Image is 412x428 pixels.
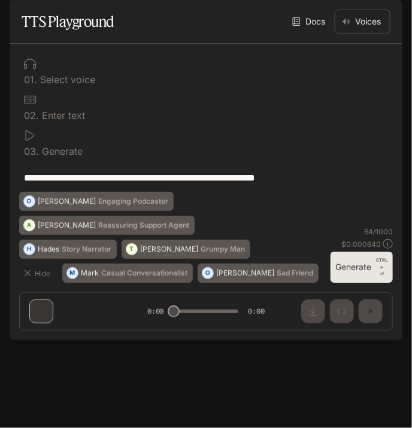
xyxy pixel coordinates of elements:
p: Mark [81,270,99,277]
p: Grumpy Man [201,246,245,253]
div: H [24,240,35,259]
div: O [202,264,213,283]
button: O[PERSON_NAME]Sad Friend [198,264,319,283]
button: A[PERSON_NAME]Reassuring Support Agent [19,216,195,235]
p: 0 3 . [24,146,39,156]
h1: TTS Playground [22,10,114,33]
p: [PERSON_NAME] [38,222,96,229]
button: Voices [335,10,390,33]
button: Hide [19,264,57,283]
p: [PERSON_NAME] [38,198,96,205]
p: Sad Friend [277,270,313,277]
button: T[PERSON_NAME]Grumpy Man [122,240,250,259]
p: CTRL + [376,256,388,271]
p: 0 2 . [24,111,39,120]
a: Docs [290,10,330,33]
p: Casual Conversationalist [101,270,187,277]
p: [PERSON_NAME] [140,246,198,253]
div: T [126,240,137,259]
p: 0 1 . [24,75,37,84]
button: HHadesStory Narrator [19,240,117,259]
p: Select voice [37,75,95,84]
button: MMarkCasual Conversationalist [62,264,193,283]
p: Reassuring Support Agent [98,222,189,229]
div: D [24,192,35,211]
button: D[PERSON_NAME]Engaging Podcaster [19,192,174,211]
div: A [24,216,35,235]
div: M [67,264,78,283]
p: Story Narrator [62,246,111,253]
p: Hades [38,246,59,253]
p: ⏎ [376,256,388,278]
button: GenerateCTRL +⏎ [331,252,393,283]
p: [PERSON_NAME] [216,270,274,277]
p: Enter text [39,111,85,120]
p: Engaging Podcaster [98,198,168,205]
p: Generate [39,146,83,156]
